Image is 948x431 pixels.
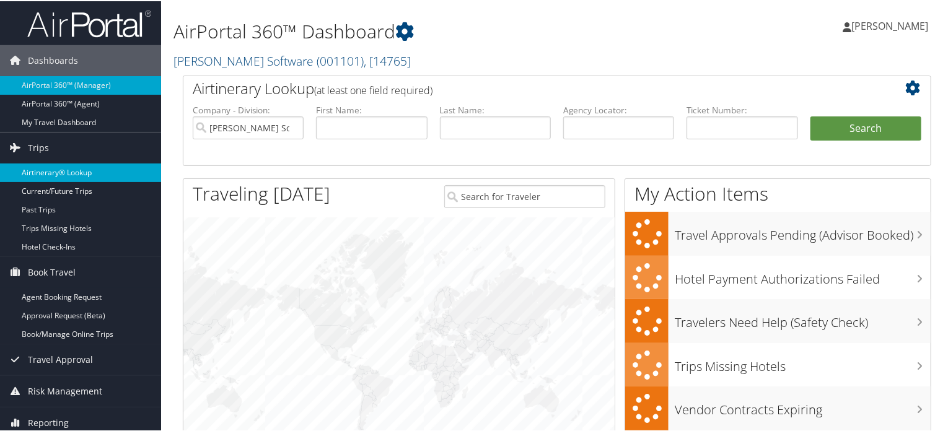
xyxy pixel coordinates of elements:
[810,115,921,140] button: Search
[28,343,93,374] span: Travel Approval
[625,298,931,342] a: Travelers Need Help (Safety Check)
[843,6,941,43] a: [PERSON_NAME]
[28,131,49,162] span: Trips
[675,307,931,330] h3: Travelers Need Help (Safety Check)
[675,219,931,243] h3: Travel Approvals Pending (Advisor Booked)
[675,394,931,417] h3: Vendor Contracts Expiring
[675,350,931,374] h3: Trips Missing Hotels
[28,44,78,75] span: Dashboards
[563,103,674,115] label: Agency Locator:
[193,103,304,115] label: Company - Division:
[625,211,931,255] a: Travel Approvals Pending (Advisor Booked)
[27,8,151,37] img: airportal-logo.png
[625,255,931,298] a: Hotel Payment Authorizations Failed
[193,77,859,98] h2: Airtinerary Lookup
[625,342,931,386] a: Trips Missing Hotels
[444,184,605,207] input: Search for Traveler
[28,375,102,406] span: Risk Management
[316,103,427,115] label: First Name:
[851,18,928,32] span: [PERSON_NAME]
[625,385,931,429] a: Vendor Contracts Expiring
[28,256,76,287] span: Book Travel
[173,51,411,68] a: [PERSON_NAME] Software
[364,51,411,68] span: , [ 14765 ]
[687,103,797,115] label: Ticket Number:
[193,180,330,206] h1: Traveling [DATE]
[440,103,551,115] label: Last Name:
[173,17,685,43] h1: AirPortal 360™ Dashboard
[625,180,931,206] h1: My Action Items
[317,51,364,68] span: ( 001101 )
[314,82,432,96] span: (at least one field required)
[675,263,931,287] h3: Hotel Payment Authorizations Failed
